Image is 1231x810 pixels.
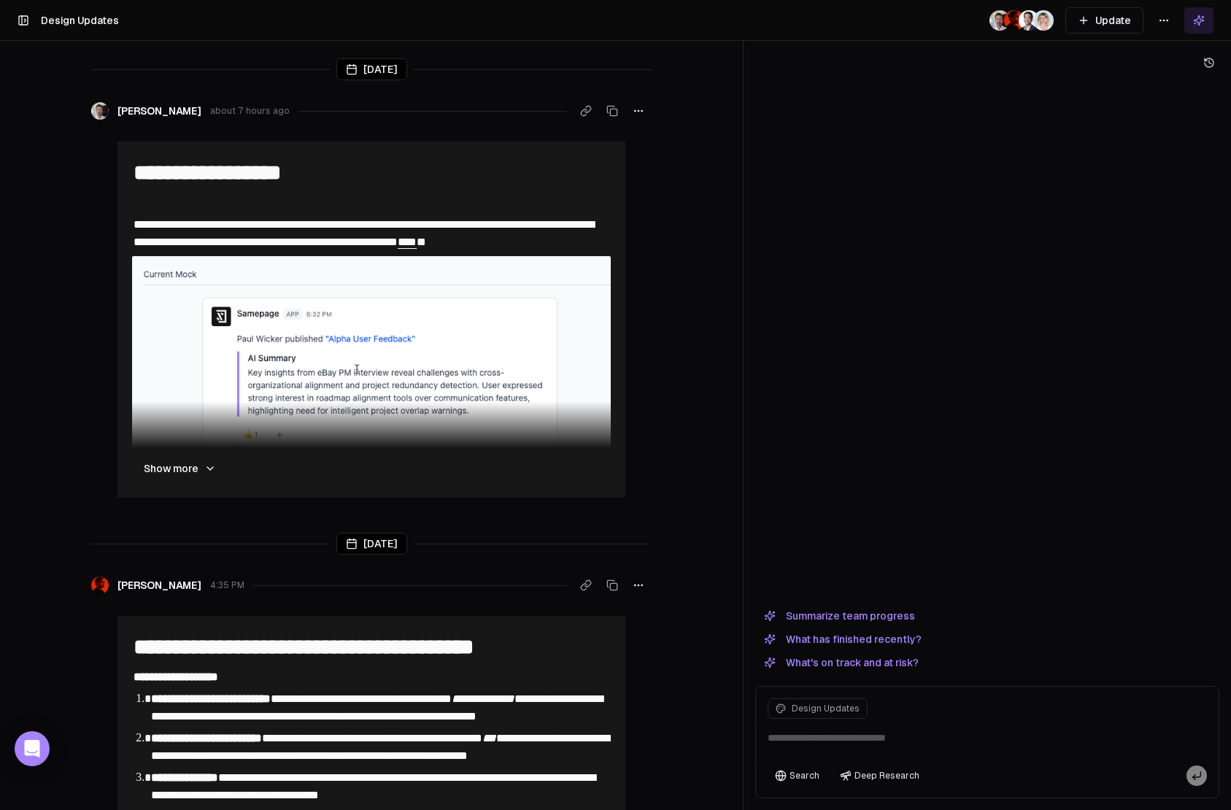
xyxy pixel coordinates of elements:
[117,104,201,118] span: [PERSON_NAME]
[1033,10,1054,31] img: _image
[210,105,290,117] span: about 7 hours ago
[210,579,244,591] span: 4:35 PM
[91,102,109,120] img: _image
[755,607,924,625] button: Summarize team progress
[117,578,201,593] span: [PERSON_NAME]
[41,15,119,26] span: Design Updates
[1065,7,1143,34] button: Update
[1004,10,1024,31] img: _image
[91,576,109,594] img: _image
[768,765,827,786] button: Search
[792,703,860,714] span: Design Updates
[132,256,611,486] img: 2025-08-20_14-07-24.png
[15,731,50,766] div: Open Intercom Messenger
[336,58,407,80] div: [DATE]
[989,10,1010,31] img: _image
[1019,10,1039,31] img: _image
[755,630,930,648] button: What has finished recently?
[132,454,228,483] button: Show more
[336,533,407,555] div: [DATE]
[833,765,927,786] button: Deep Research
[755,654,927,671] button: What's on track and at risk?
